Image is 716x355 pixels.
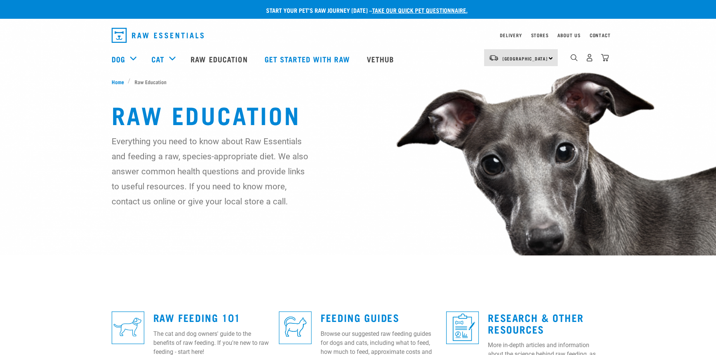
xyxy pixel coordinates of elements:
[112,78,124,86] span: Home
[590,34,611,36] a: Contact
[112,28,204,43] img: Raw Essentials Logo
[503,57,548,60] span: [GEOGRAPHIC_DATA]
[112,53,125,65] a: Dog
[112,311,144,344] img: re-icons-dog3-sq-blue.png
[531,34,549,36] a: Stores
[112,78,128,86] a: Home
[372,8,468,12] a: take our quick pet questionnaire.
[321,314,399,320] a: Feeding Guides
[489,54,499,61] img: van-moving.png
[359,44,404,74] a: Vethub
[153,314,241,320] a: Raw Feeding 101
[151,53,164,65] a: Cat
[106,25,611,46] nav: dropdown navigation
[112,134,309,209] p: Everything you need to know about Raw Essentials and feeding a raw, species-appropriate diet. We ...
[112,78,605,86] nav: breadcrumbs
[557,34,580,36] a: About Us
[586,54,593,62] img: user.png
[257,44,359,74] a: Get started with Raw
[446,311,479,344] img: re-icons-healthcheck1-sq-blue.png
[500,34,522,36] a: Delivery
[601,54,609,62] img: home-icon@2x.png
[183,44,257,74] a: Raw Education
[279,311,312,344] img: re-icons-cat2-sq-blue.png
[112,101,605,128] h1: Raw Education
[488,314,584,332] a: Research & Other Resources
[571,54,578,61] img: home-icon-1@2x.png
